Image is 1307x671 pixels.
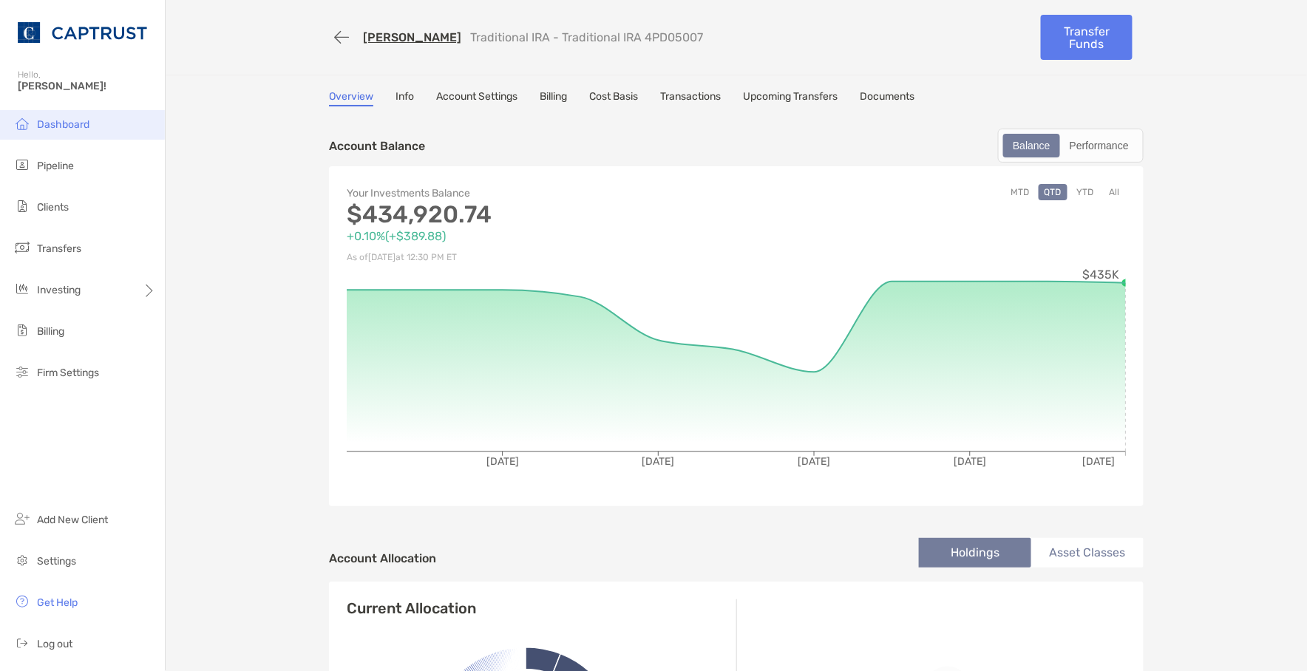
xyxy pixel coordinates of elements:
[37,555,76,568] span: Settings
[1005,135,1059,156] div: Balance
[470,30,703,44] p: Traditional IRA - Traditional IRA 4PD05007
[37,367,99,379] span: Firm Settings
[919,538,1031,568] li: Holdings
[347,599,476,617] h4: Current Allocation
[1039,184,1067,200] button: QTD
[660,90,721,106] a: Transactions
[486,455,519,468] tspan: [DATE]
[13,593,31,610] img: get-help icon
[1062,135,1137,156] div: Performance
[37,514,108,526] span: Add New Client
[589,90,638,106] a: Cost Basis
[954,455,986,468] tspan: [DATE]
[642,455,675,468] tspan: [DATE]
[329,137,425,155] p: Account Balance
[329,90,373,106] a: Overview
[1083,268,1120,282] tspan: $435K
[998,129,1144,163] div: segmented control
[37,596,78,609] span: Get Help
[37,325,64,338] span: Billing
[363,30,461,44] a: [PERSON_NAME]
[347,205,736,224] p: $434,920.74
[1083,455,1116,468] tspan: [DATE]
[13,634,31,652] img: logout icon
[37,242,81,255] span: Transfers
[37,638,72,650] span: Log out
[13,321,31,339] img: billing icon
[1071,184,1100,200] button: YTD
[347,184,736,202] p: Your Investments Balance
[1041,15,1133,60] a: Transfer Funds
[18,6,147,59] img: CAPTRUST Logo
[13,280,31,298] img: investing icon
[13,551,31,569] img: settings icon
[13,239,31,256] img: transfers icon
[1031,538,1144,568] li: Asset Classes
[396,90,414,106] a: Info
[37,201,69,214] span: Clients
[329,551,436,565] h4: Account Allocation
[860,90,914,106] a: Documents
[37,284,81,296] span: Investing
[1104,184,1126,200] button: All
[1005,184,1035,200] button: MTD
[13,510,31,528] img: add_new_client icon
[743,90,838,106] a: Upcoming Transfers
[436,90,517,106] a: Account Settings
[347,227,736,245] p: +0.10% ( +$389.88 )
[13,363,31,381] img: firm-settings icon
[18,80,156,92] span: [PERSON_NAME]!
[37,118,89,131] span: Dashboard
[13,197,31,215] img: clients icon
[37,160,74,172] span: Pipeline
[347,248,736,267] p: As of [DATE] at 12:30 PM ET
[798,455,830,468] tspan: [DATE]
[13,156,31,174] img: pipeline icon
[13,115,31,132] img: dashboard icon
[540,90,567,106] a: Billing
